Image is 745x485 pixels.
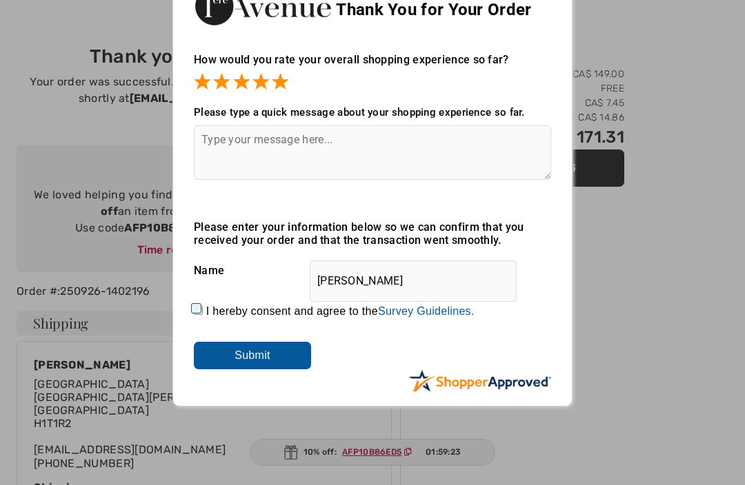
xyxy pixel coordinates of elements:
[378,305,475,317] a: Survey Guidelines.
[194,342,311,369] input: Submit
[194,106,551,118] div: Please type a quick message about your shopping experience so far.
[206,305,475,318] label: I hereby consent and agree to the
[194,254,551,288] div: Name
[194,220,551,247] div: Please enter your information below so we can confirm that you received your order and that the t...
[194,39,551,92] div: How would you rate your overall shopping experience so far?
